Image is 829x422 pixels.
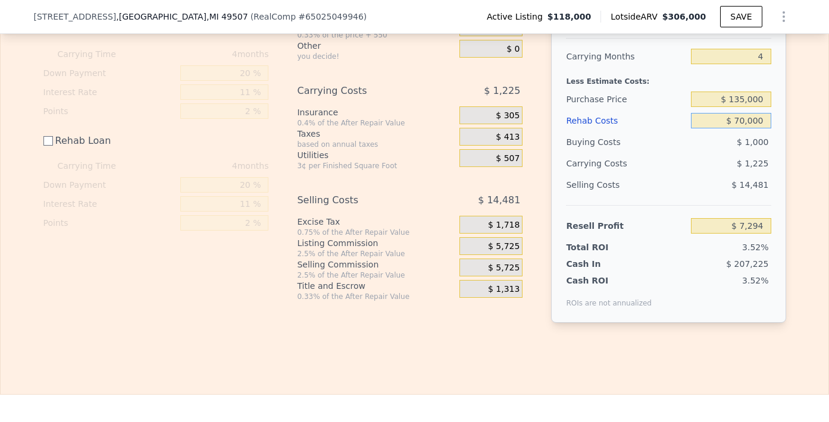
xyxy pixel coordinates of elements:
div: 0.4% of the After Repair Value [297,118,455,128]
div: Resell Profit [566,215,686,237]
span: $ 5,725 [488,241,520,252]
span: RealComp [254,12,296,21]
div: Carrying Months [566,46,686,67]
div: Less Estimate Costs: [566,67,771,89]
div: Title and Escrow [297,280,455,292]
span: $ 1,225 [737,159,768,168]
div: Listing Commission [297,237,455,249]
div: Carrying Costs [566,153,640,174]
div: Taxes [297,128,455,140]
div: Down Payment [43,175,176,194]
span: $ 5,725 [488,263,520,273]
div: Cash ROI [566,275,652,286]
span: $ 1,718 [488,220,520,231]
div: Down Payment [43,64,176,83]
div: Cash In [566,258,640,270]
span: , MI 49507 [207,12,248,21]
div: ( ) [251,11,367,23]
div: 4 months [140,45,269,64]
div: Carrying Costs [297,80,430,102]
div: Interest Rate [43,194,176,213]
button: Show Options [772,5,796,29]
span: $ 1,225 [484,80,520,102]
div: Insurance [297,106,455,118]
div: Selling Commission [297,259,455,270]
span: 3.52% [742,276,768,285]
div: Other [297,40,455,52]
span: $ 1,313 [488,284,520,295]
div: Interest Rate [43,83,176,102]
div: based on annual taxes [297,140,455,149]
span: $118,000 [548,11,592,23]
div: Points [43,102,176,121]
div: Buying Costs [566,131,686,153]
button: SAVE [720,6,762,27]
div: Purchase Price [566,89,686,110]
div: Points [43,213,176,232]
span: $ 14,481 [478,190,520,211]
div: 0.75% of the After Repair Value [297,228,455,237]
span: $ 413 [496,132,520,143]
div: 3¢ per Finished Square Foot [297,161,455,171]
div: Carrying Time [58,45,135,64]
span: Active Listing [487,11,548,23]
div: 0.33% of the price + 550 [297,30,455,40]
div: 4 months [140,156,269,175]
div: 2.5% of the After Repair Value [297,270,455,280]
div: Selling Costs [297,190,430,211]
span: # 65025049946 [298,12,364,21]
span: 3.52% [742,243,768,252]
span: $ 507 [496,153,520,164]
span: $306,000 [662,12,706,21]
div: Utilities [297,149,455,161]
span: $ 14,481 [731,180,768,190]
span: [STREET_ADDRESS] [34,11,117,23]
div: Carrying Time [58,156,135,175]
div: Selling Costs [566,174,686,196]
span: Lotside ARV [611,11,662,23]
div: 2.5% of the After Repair Value [297,249,455,259]
span: $ 1,000 [737,137,768,147]
span: $ 305 [496,111,520,121]
div: ROIs are not annualized [566,286,652,308]
div: Excise Tax [297,216,455,228]
div: Total ROI [566,241,640,253]
span: , [GEOGRAPHIC_DATA] [116,11,248,23]
input: Rehab Loan [43,136,53,146]
div: 0.33% of the After Repair Value [297,292,455,301]
label: Rehab Loan [43,130,176,152]
div: Rehab Costs [566,110,686,131]
div: you decide! [297,52,455,61]
span: $ 0 [506,44,520,55]
span: $ 207,225 [726,259,768,269]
